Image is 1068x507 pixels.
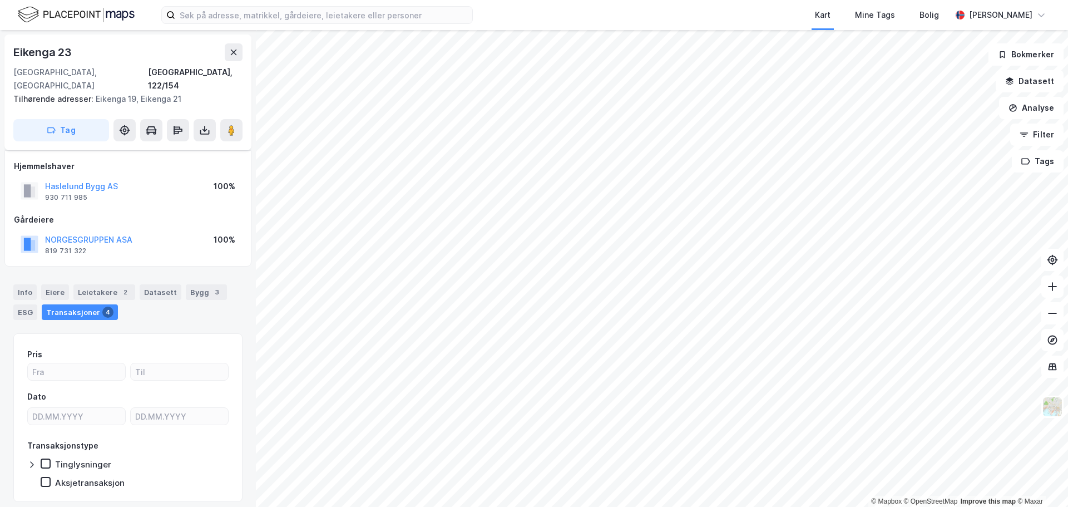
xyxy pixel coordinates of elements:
[211,287,222,298] div: 3
[13,119,109,141] button: Tag
[1012,454,1068,507] iframe: Chat Widget
[42,304,118,320] div: Transaksjoner
[55,478,125,488] div: Aksjetransaksjon
[13,304,37,320] div: ESG
[41,284,69,300] div: Eiere
[102,307,113,318] div: 4
[1042,396,1063,417] img: Z
[13,43,74,61] div: Eikenga 23
[13,94,96,104] span: Tilhørende adresser:
[45,247,86,255] div: 819 731 322
[148,66,243,92] div: [GEOGRAPHIC_DATA], 122/154
[919,8,939,22] div: Bolig
[186,284,227,300] div: Bygg
[815,8,830,22] div: Kart
[13,92,234,106] div: Eikenga 19, Eikenga 21
[904,498,958,505] a: OpenStreetMap
[988,43,1064,66] button: Bokmerker
[175,7,472,23] input: Søk på adresse, matrikkel, gårdeiere, leietakere eller personer
[120,287,131,298] div: 2
[18,5,135,24] img: logo.f888ab2527a4732fd821a326f86c7f29.svg
[27,348,42,361] div: Pris
[73,284,135,300] div: Leietakere
[45,193,87,202] div: 930 711 985
[13,66,148,92] div: [GEOGRAPHIC_DATA], [GEOGRAPHIC_DATA]
[27,390,46,403] div: Dato
[214,180,235,193] div: 100%
[55,459,111,470] div: Tinglysninger
[214,233,235,247] div: 100%
[1012,150,1064,173] button: Tags
[14,160,242,173] div: Hjemmelshaver
[140,284,181,300] div: Datasett
[961,498,1016,505] a: Improve this map
[996,70,1064,92] button: Datasett
[27,439,98,452] div: Transaksjonstype
[28,408,125,425] input: DD.MM.YYYY
[28,363,125,380] input: Fra
[969,8,1032,22] div: [PERSON_NAME]
[131,363,228,380] input: Til
[131,408,228,425] input: DD.MM.YYYY
[871,498,902,505] a: Mapbox
[855,8,895,22] div: Mine Tags
[999,97,1064,119] button: Analyse
[13,284,37,300] div: Info
[1010,124,1064,146] button: Filter
[14,213,242,227] div: Gårdeiere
